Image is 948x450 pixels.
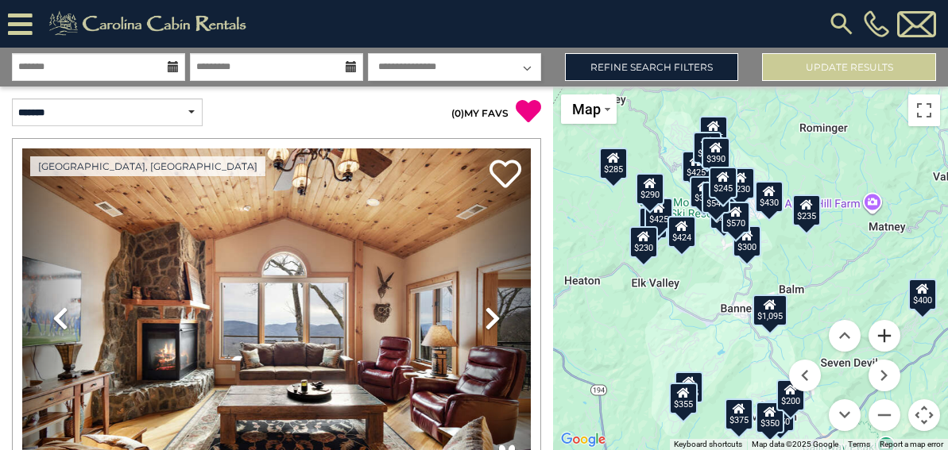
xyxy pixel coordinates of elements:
div: $650 [640,207,668,239]
span: Map data ©2025 Google [752,440,838,448]
div: $390 [702,137,730,169]
div: $300 [733,225,761,257]
div: $285 [600,148,629,179]
div: $375 [726,398,754,430]
div: $545 [702,182,730,213]
span: ( ) [451,107,464,119]
div: $225 [675,371,704,403]
a: Report a map error [880,440,943,448]
a: (0)MY FAVS [451,107,509,119]
div: $570 [722,202,750,233]
div: $310 [694,132,722,163]
div: $200 [776,379,805,411]
img: Google [557,429,609,450]
div: $425 [644,198,673,229]
button: Zoom in [869,320,900,352]
a: Terms [848,440,870,448]
div: $400 [908,279,937,310]
a: Add to favorites [489,158,521,192]
div: $325 [699,116,728,148]
div: $425 [683,151,711,183]
div: $395 [690,176,718,208]
button: Move down [829,399,861,431]
div: $1,095 [753,294,787,326]
button: Map camera controls [908,399,940,431]
div: $230 [630,226,659,258]
a: Open this area in Google Maps (opens a new window) [557,429,609,450]
img: search-regular.svg [827,10,856,38]
button: Move up [829,320,861,352]
img: Khaki-logo.png [41,8,260,40]
div: $245 [710,167,738,198]
span: 0 [455,107,461,119]
div: $230 [727,167,756,199]
a: Refine Search Filters [565,53,739,81]
a: [GEOGRAPHIC_DATA], [GEOGRAPHIC_DATA] [30,156,265,176]
div: $290 [637,173,665,205]
div: $235 [792,194,821,226]
a: [PHONE_NUMBER] [860,10,893,37]
button: Zoom out [869,399,900,431]
button: Update Results [762,53,936,81]
span: Map [572,101,601,117]
button: Change map style [561,94,617,124]
div: $430 [755,181,784,213]
div: $460 [710,198,738,229]
button: Move right [869,360,900,391]
button: Toggle fullscreen view [908,94,940,126]
div: $355 [670,383,698,414]
div: $350 [756,402,785,433]
button: Move left [789,360,821,391]
button: Keyboard shortcuts [674,439,742,450]
div: $424 [667,216,696,248]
